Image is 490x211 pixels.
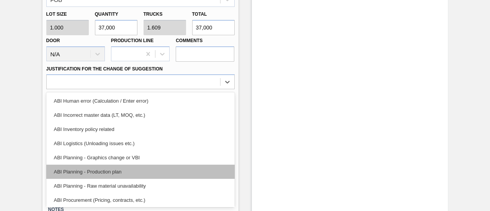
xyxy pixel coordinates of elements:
label: Trucks [144,11,163,17]
div: ABI Incorrect master data (LT, MOQ, etc.) [46,108,235,122]
label: Lot size [46,9,89,20]
div: ABI Planning - Raw material unavailability [46,179,235,193]
div: ABI Planning - Production plan [46,165,235,179]
div: ABI Logistics (Unloading issues etc.) [46,136,235,150]
div: ABI Inventory policy related [46,122,235,136]
label: Total [192,11,207,17]
label: Observation [46,91,235,102]
div: ABI Human error (Calculation / Enter error) [46,94,235,108]
div: ABI Procurement (Pricing, contracts, etc.) [46,193,235,207]
div: ABI Planning - Graphics change or VBI [46,150,235,165]
label: Quantity [95,11,118,17]
label: Door [46,38,60,43]
label: Production Line [111,38,154,43]
label: Justification for the Change of Suggestion [46,66,163,72]
label: Comments [176,35,234,46]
